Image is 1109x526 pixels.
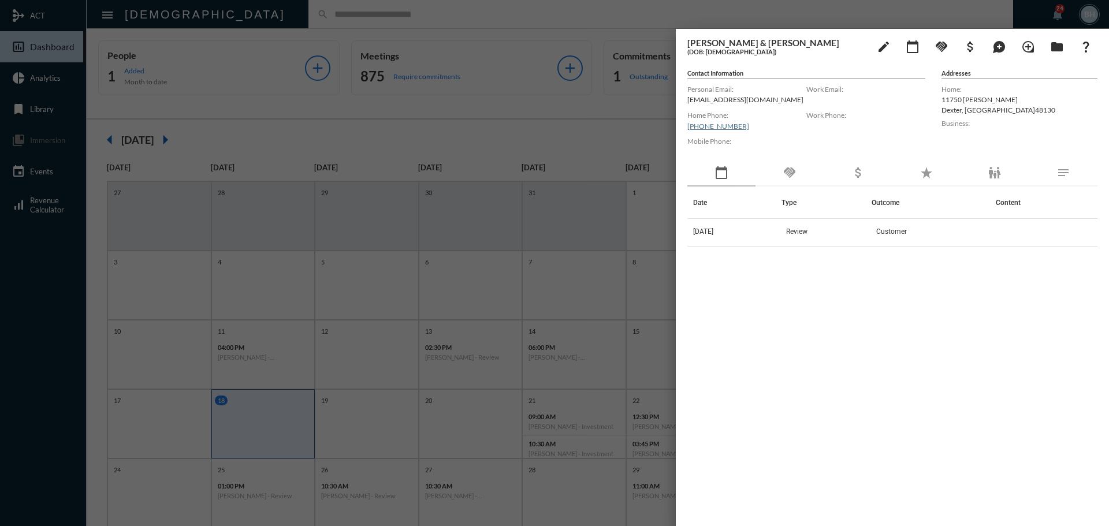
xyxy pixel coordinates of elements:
th: Outcome [872,186,989,219]
mat-icon: calendar_today [906,40,920,54]
mat-icon: attach_money [963,40,977,54]
a: [PHONE_NUMBER] [687,122,749,130]
label: Business: [941,119,1097,128]
mat-icon: calendar_today [714,166,728,180]
label: Work Email: [806,85,925,94]
label: Home Phone: [687,111,806,120]
th: Content [990,186,1097,219]
mat-icon: star_rate [920,166,933,180]
mat-icon: handshake [783,166,797,180]
button: What If? [1074,35,1097,58]
h5: Addresses [941,69,1097,79]
button: Add Business [959,35,982,58]
label: Home: [941,85,1097,94]
th: Date [687,186,781,219]
mat-icon: question_mark [1079,40,1093,54]
h5: Contact Information [687,69,925,79]
h3: [PERSON_NAME] & [PERSON_NAME] [687,38,866,48]
button: Archives [1045,35,1069,58]
h5: (DOB: [DEMOGRAPHIC_DATA]) [687,48,866,55]
p: 11750 [PERSON_NAME] [941,95,1097,104]
label: Mobile Phone: [687,137,806,146]
mat-icon: notes [1056,166,1070,180]
button: Add Mention [988,35,1011,58]
button: Add meeting [901,35,924,58]
label: Personal Email: [687,85,806,94]
span: Customer [876,227,907,236]
mat-icon: folder [1050,40,1064,54]
p: [EMAIL_ADDRESS][DOMAIN_NAME] [687,95,806,104]
th: Type [781,186,872,219]
span: [DATE] [693,227,713,236]
mat-icon: loupe [1021,40,1035,54]
button: edit person [872,35,895,58]
mat-icon: handshake [935,40,948,54]
span: Review [786,227,807,236]
button: Add Commitment [930,35,953,58]
mat-icon: family_restroom [988,166,1002,180]
p: Dexter , [GEOGRAPHIC_DATA] 48130 [941,106,1097,114]
mat-icon: maps_ugc [992,40,1006,54]
button: Add Introduction [1017,35,1040,58]
label: Work Phone: [806,111,925,120]
mat-icon: attach_money [851,166,865,180]
mat-icon: edit [877,40,891,54]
